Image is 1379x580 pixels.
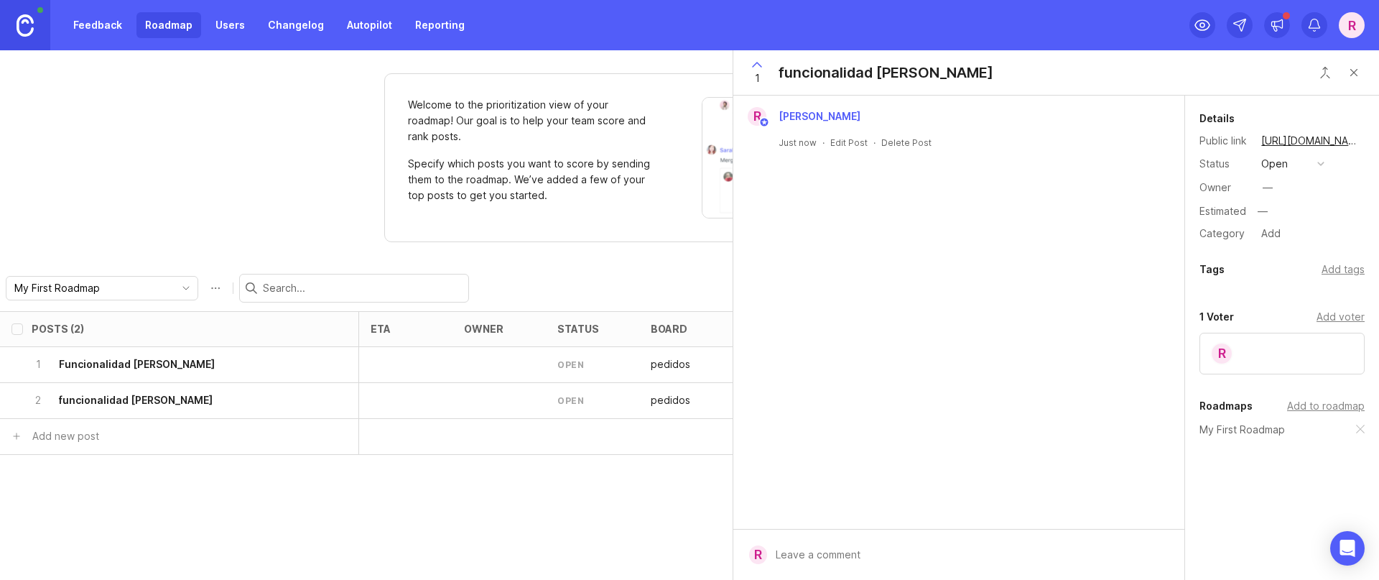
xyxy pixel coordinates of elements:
[1199,308,1234,326] div: 1 Voter
[651,393,690,408] p: pedidos
[14,280,173,296] input: My First Roadmap
[464,323,503,334] div: owner
[557,395,584,407] div: open
[1322,262,1365,277] div: Add tags
[1199,226,1250,241] div: Category
[881,137,932,149] div: Delete Post
[371,323,391,334] div: eta
[1339,58,1368,87] button: Close button
[204,277,227,300] button: Roadmap options
[1317,309,1365,325] div: Add voter
[59,393,213,408] h6: funcionalidad [PERSON_NAME]
[17,14,34,37] img: Canny Home
[338,12,401,38] a: Autopilot
[1263,180,1273,195] div: —
[32,323,84,334] div: Posts (2)
[749,546,767,564] div: R
[408,156,652,203] p: Specify which posts you want to score by sending them to the roadmap. We’ve added a few of your t...
[1210,342,1233,365] div: R
[32,347,318,382] button: 1Funcionalidad [PERSON_NAME]
[407,12,473,38] a: Reporting
[1287,398,1365,414] div: Add to roadmap
[557,359,584,371] div: open
[1253,202,1272,221] div: —
[739,107,872,126] a: R[PERSON_NAME]
[65,12,131,38] a: Feedback
[32,357,45,372] p: 1
[1199,422,1285,438] a: My First Roadmap
[1199,110,1235,127] div: Details
[408,97,652,144] p: Welcome to the prioritization view of your roadmap! Our goal is to help your team score and rank ...
[259,12,333,38] a: Changelog
[1199,180,1250,195] div: Owner
[1199,133,1250,149] div: Public link
[779,110,860,122] span: [PERSON_NAME]
[32,428,99,444] div: Add new post
[873,137,876,149] div: ·
[830,137,868,149] div: Edit Post
[755,70,760,86] span: 1
[175,282,198,294] svg: toggle icon
[1199,156,1250,172] div: Status
[1261,156,1288,172] div: open
[651,323,687,334] div: board
[748,107,766,126] div: R
[822,137,825,149] div: ·
[779,137,817,149] a: Just now
[1330,531,1365,566] div: Open Intercom Messenger
[1199,397,1253,415] div: Roadmaps
[1199,261,1225,278] div: Tags
[32,383,318,418] button: 2funcionalidad [PERSON_NAME]
[1250,224,1285,243] a: Add
[1339,12,1365,38] button: R
[779,63,993,83] div: funcionalidad [PERSON_NAME]
[263,280,463,296] input: Search...
[1257,132,1365,150] a: [URL][DOMAIN_NAME][PERSON_NAME]
[136,12,201,38] a: Roadmap
[207,12,254,38] a: Users
[759,117,770,128] img: member badge
[702,97,990,218] img: When viewing a post, you can send it to a roadmap
[557,323,599,334] div: status
[1257,224,1285,243] div: Add
[1199,206,1246,216] div: Estimated
[59,357,215,372] h6: Funcionalidad [PERSON_NAME]
[1311,58,1339,87] button: Close button
[6,276,198,300] div: toggle menu
[32,393,45,408] p: 2
[651,357,690,372] p: pedidos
